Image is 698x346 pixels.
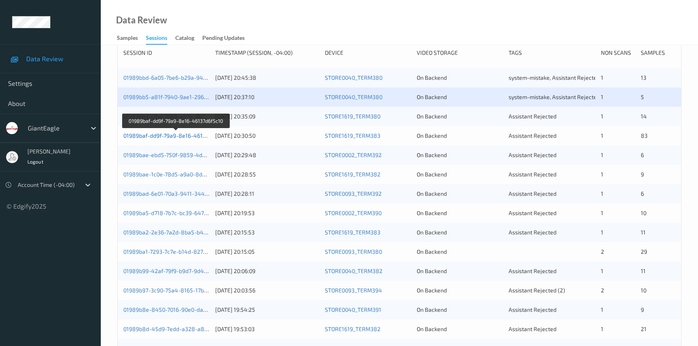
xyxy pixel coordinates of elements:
[123,325,236,332] a: 01989b8d-45d9-7edd-a328-a8a716c843ae
[325,190,382,197] a: STORE0093_TERM392
[509,151,557,158] span: Assistant Rejected
[641,287,646,294] span: 10
[509,113,557,120] span: Assistant Rejected
[325,151,382,158] a: STORE0002_TERM392
[202,34,245,44] div: Pending Updates
[123,151,235,158] a: 01989bae-ebd5-750f-9859-4db984379c36
[215,170,319,178] div: [DATE] 20:28:55
[601,287,604,294] span: 2
[325,248,382,255] a: STORE0093_TERM380
[509,93,643,100] span: system-mistake, Assistant Rejected, Unusual activity
[601,209,603,216] span: 1
[215,151,319,159] div: [DATE] 20:29:48
[123,171,235,178] a: 01989bae-1c0e-78d5-a9a0-8d536a4b2148
[601,93,603,100] span: 1
[123,287,230,294] a: 01989b97-3c90-75a4-8165-17be74ce77f1
[417,267,503,275] div: On Backend
[601,306,603,313] span: 1
[215,132,319,140] div: [DATE] 20:30:50
[509,132,557,139] span: Assistant Rejected
[325,113,380,120] a: STORE1619_TERM380
[175,34,194,44] div: Catalog
[509,74,600,81] span: system-mistake, Assistant Rejected
[325,171,380,178] a: STORE1619_TERM382
[417,306,503,314] div: On Backend
[601,171,603,178] span: 1
[123,267,233,274] a: 01989b99-42af-79f9-b9d7-9d4a9079ae60
[601,113,603,120] span: 1
[509,49,595,57] div: Tags
[417,132,503,140] div: On Backend
[509,209,557,216] span: Assistant Rejected
[509,325,557,332] span: Assistant Rejected
[215,248,319,256] div: [DATE] 20:15:05
[601,132,603,139] span: 1
[509,171,557,178] span: Assistant Rejected
[116,16,167,24] div: Data Review
[601,190,603,197] span: 1
[123,209,232,216] a: 01989ba5-d718-7b7c-bc39-64731c6086c2
[601,74,603,81] span: 1
[601,325,603,332] span: 1
[215,49,319,57] div: Timestamp (Session, -04:00)
[641,267,646,274] span: 11
[215,112,319,120] div: [DATE] 20:35:09
[123,190,232,197] a: 01989bad-6e01-70a3-9411-344d9b2fe74c
[641,325,646,332] span: 21
[175,33,202,44] a: Catalog
[215,190,319,198] div: [DATE] 20:28:11
[325,49,411,57] div: Device
[641,209,646,216] span: 10
[123,93,228,100] a: 01989bb5-a81f-7940-9ae1-296c311bf15f
[123,248,229,255] a: 01989ba1-7293-7c7e-b14d-8279f760f30e
[325,287,382,294] a: STORE0093_TERM394
[325,209,382,216] a: STORE0002_TERM390
[601,267,603,274] span: 1
[325,325,380,332] a: STORE1619_TERM382
[417,112,503,120] div: On Backend
[601,248,604,255] span: 2
[123,74,236,81] a: 01989bbd-6a05-7be6-b29a-940440335bca
[417,190,503,198] div: On Backend
[601,151,603,158] span: 1
[641,306,644,313] span: 9
[417,151,503,159] div: On Backend
[641,74,646,81] span: 13
[325,93,382,100] a: STORE0040_TERM380
[641,171,644,178] span: 9
[509,190,557,197] span: Assistant Rejected
[146,33,175,45] a: Sessions
[117,33,146,44] a: Samples
[641,229,646,236] span: 11
[641,132,648,139] span: 83
[509,229,557,236] span: Assistant Rejected
[417,74,503,82] div: On Backend
[215,267,319,275] div: [DATE] 20:06:09
[325,306,381,313] a: STORE0040_TERM391
[601,49,636,57] div: Non Scans
[123,229,235,236] a: 01989ba2-2e36-7a2d-8ba5-b4363bea67f4
[417,286,503,294] div: On Backend
[325,229,380,236] a: STORE1619_TERM383
[215,306,319,314] div: [DATE] 19:54:25
[417,93,503,101] div: On Backend
[215,74,319,82] div: [DATE] 20:45:38
[417,248,503,256] div: On Backend
[215,93,319,101] div: [DATE] 20:37:10
[215,325,319,333] div: [DATE] 19:53:03
[417,49,503,57] div: Video Storage
[325,267,382,274] a: STORE0040_TERM382
[123,113,232,120] a: 01989bb3-cfbd-7046-a874-0b7af937d8e1
[417,209,503,217] div: On Backend
[417,228,503,236] div: On Backend
[601,229,603,236] span: 1
[215,228,319,236] div: [DATE] 20:15:53
[641,49,675,57] div: Samples
[117,34,138,44] div: Samples
[641,190,644,197] span: 6
[123,306,235,313] a: 01989b8e-8450-7016-90e0-dac298bbe212
[325,74,382,81] a: STORE0040_TERM380
[509,306,557,313] span: Assistant Rejected
[325,132,380,139] a: STORE1619_TERM383
[641,93,644,100] span: 5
